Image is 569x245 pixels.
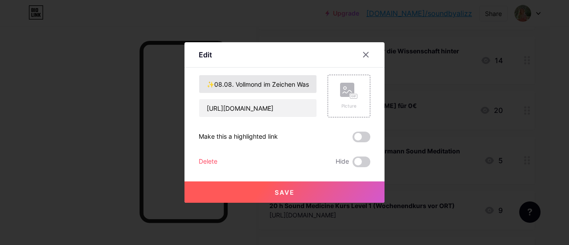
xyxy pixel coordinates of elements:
[199,75,317,93] input: Title
[340,103,358,109] div: Picture
[199,99,317,117] input: URL
[184,181,385,203] button: Save
[199,49,212,60] div: Edit
[336,157,349,167] span: Hide
[275,189,295,196] span: Save
[199,132,278,142] div: Make this a highlighted link
[199,157,217,167] div: Delete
